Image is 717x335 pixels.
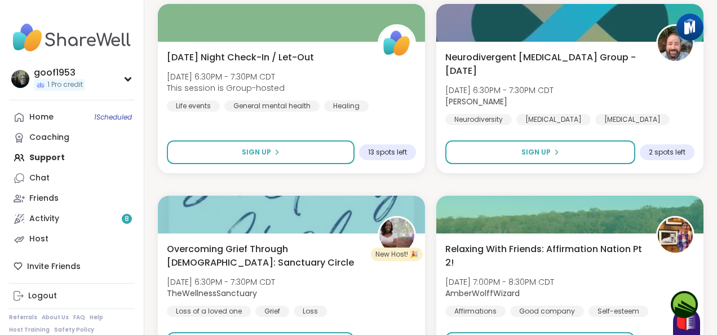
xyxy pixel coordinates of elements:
[324,100,369,112] div: Healing
[224,100,320,112] div: General mental health
[379,26,414,61] img: ShareWell
[167,243,365,270] span: Overcoming Grief Through [DEMOGRAPHIC_DATA]: Sanctuary Circle
[29,213,59,224] div: Activity
[167,71,285,82] span: [DATE] 6:30PM - 7:30PM CDT
[29,132,69,143] div: Coaching
[9,127,135,148] a: Coaching
[167,100,220,112] div: Life events
[28,290,57,302] div: Logout
[9,188,135,209] a: Friends
[34,67,85,79] div: goof1953
[9,256,135,276] div: Invite Friends
[73,314,85,321] a: FAQ
[29,233,48,245] div: Host
[9,209,135,229] a: Activity8
[42,314,69,321] a: About Us
[167,82,285,94] span: This session is Group-hosted
[94,113,132,122] span: 1 Scheduled
[54,326,94,334] a: Safety Policy
[90,314,103,321] a: Help
[9,229,135,249] a: Host
[9,107,135,127] a: Home1Scheduled
[9,314,37,321] a: Referrals
[255,306,289,317] div: Grief
[29,112,54,123] div: Home
[242,147,271,157] span: Sign Up
[294,306,327,317] div: Loss
[368,148,407,157] span: 13 spots left
[167,306,251,317] div: Loss of a loved one
[9,168,135,188] a: Chat
[47,80,83,90] span: 1 Pro credit
[29,193,59,204] div: Friends
[9,286,135,306] a: Logout
[167,276,275,288] span: [DATE] 6:30PM - 7:30PM CDT
[9,326,50,334] a: Host Training
[167,288,257,299] b: TheWellnessSanctuary
[379,218,414,253] img: TheWellnessSanctuary
[167,51,314,64] span: [DATE] Night Check-In / Let-Out
[371,248,423,261] div: New Host! 🎉
[11,70,29,88] img: goof1953
[167,140,355,164] button: Sign Up
[125,214,129,224] span: 8
[9,18,135,58] img: ShareWell Nav Logo
[29,173,50,184] div: Chat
